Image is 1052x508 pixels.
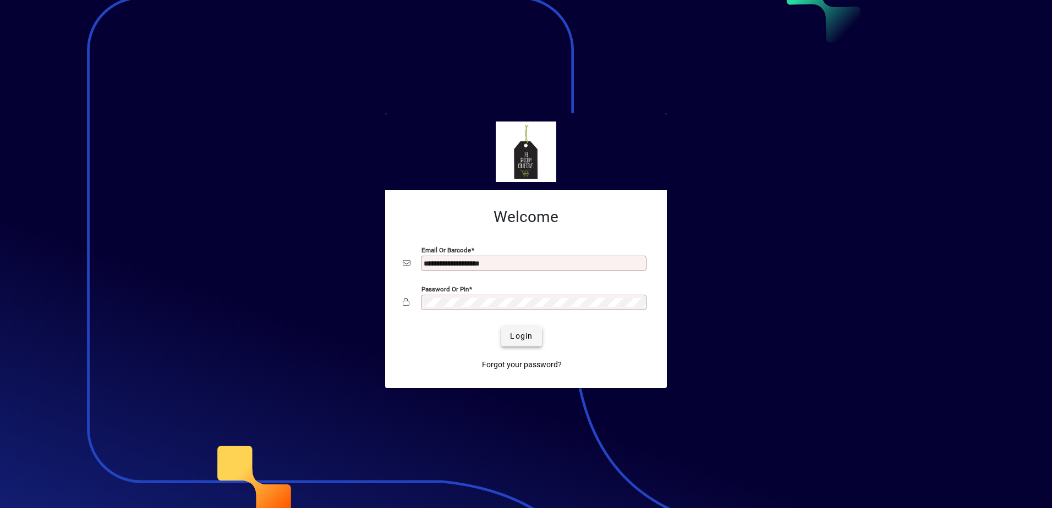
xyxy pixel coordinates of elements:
mat-label: Password or Pin [421,285,469,292]
mat-label: Email or Barcode [421,246,471,253]
h2: Welcome [403,208,649,227]
span: Forgot your password? [482,359,562,371]
span: Login [510,330,533,342]
button: Login [501,327,541,346]
a: Forgot your password? [478,355,566,375]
